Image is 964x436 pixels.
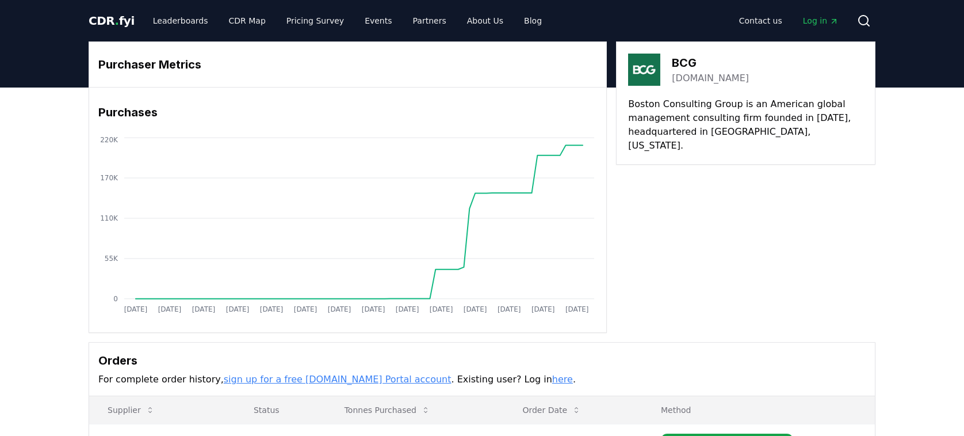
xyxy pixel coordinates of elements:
[224,374,452,385] a: sign up for a free [DOMAIN_NAME] Portal account
[513,399,590,422] button: Order Date
[565,305,589,313] tspan: [DATE]
[100,174,118,182] tspan: 170K
[277,10,353,31] a: Pricing Survey
[552,374,573,385] a: here
[98,56,597,73] h3: Purchaser Metrics
[115,14,119,28] span: .
[144,10,551,31] nav: Main
[113,295,118,303] tspan: 0
[672,54,749,71] h3: BCG
[498,305,521,313] tspan: [DATE]
[98,104,597,121] h3: Purchases
[100,214,118,222] tspan: 110K
[335,399,439,422] button: Tonnes Purchased
[226,305,250,313] tspan: [DATE]
[404,10,456,31] a: Partners
[124,305,148,313] tspan: [DATE]
[464,305,487,313] tspan: [DATE]
[730,10,848,31] nav: Main
[531,305,555,313] tspan: [DATE]
[430,305,453,313] tspan: [DATE]
[628,54,660,86] img: BCG-logo
[628,97,863,153] p: Boston Consulting Group is an American global management consulting firm founded in [DATE], headq...
[158,305,182,313] tspan: [DATE]
[244,404,317,416] p: Status
[362,305,385,313] tspan: [DATE]
[260,305,284,313] tspan: [DATE]
[515,10,551,31] a: Blog
[98,399,164,422] button: Supplier
[294,305,317,313] tspan: [DATE]
[803,15,839,26] span: Log in
[100,136,118,144] tspan: 220K
[89,13,135,29] a: CDR.fyi
[396,305,419,313] tspan: [DATE]
[98,373,866,386] p: For complete order history, . Existing user? Log in .
[220,10,275,31] a: CDR Map
[144,10,217,31] a: Leaderboards
[672,71,749,85] a: [DOMAIN_NAME]
[192,305,216,313] tspan: [DATE]
[98,352,866,369] h3: Orders
[730,10,791,31] a: Contact us
[105,255,118,263] tspan: 55K
[458,10,512,31] a: About Us
[652,404,866,416] p: Method
[355,10,401,31] a: Events
[794,10,848,31] a: Log in
[89,14,135,28] span: CDR fyi
[328,305,351,313] tspan: [DATE]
